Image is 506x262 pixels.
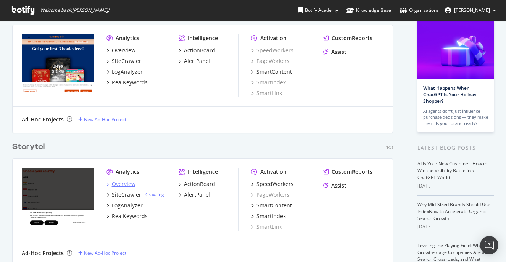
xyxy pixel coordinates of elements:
[251,57,290,65] a: PageWorkers
[251,212,286,220] a: SmartIndex
[112,212,148,220] div: RealKeywords
[323,182,346,189] a: Assist
[179,191,210,199] a: AlertPanel
[256,68,292,76] div: SmartContent
[256,202,292,209] div: SmartContent
[260,168,287,176] div: Activation
[22,168,94,226] img: www.storytel.com
[323,48,346,56] a: Assist
[112,68,143,76] div: LogAnalyzer
[179,57,210,65] a: AlertPanel
[116,34,139,42] div: Analytics
[384,144,393,150] div: Pro
[331,48,346,56] div: Assist
[417,223,494,230] div: [DATE]
[260,34,287,42] div: Activation
[251,89,282,97] a: SmartLink
[22,34,94,92] img: audiobooks.com
[298,6,338,14] div: Botify Academy
[417,160,487,181] a: AI Is Your New Customer: How to Win the Visibility Battle in a ChatGPT World
[323,168,372,176] a: CustomReports
[116,168,139,176] div: Analytics
[184,180,215,188] div: ActionBoard
[12,141,45,152] div: Storytel
[423,85,476,104] a: What Happens When ChatGPT Is Your Holiday Shopper?
[439,4,502,16] button: [PERSON_NAME]
[251,191,290,199] a: PageWorkers
[417,201,490,222] a: Why Mid-Sized Brands Should Use IndexNow to Accelerate Organic Search Growth
[106,191,164,199] a: SiteCrawler- Crawling
[106,47,135,54] a: Overview
[256,180,293,188] div: SpeedWorkers
[417,183,494,189] div: [DATE]
[112,202,143,209] div: LogAnalyzer
[143,191,164,198] div: -
[84,116,126,123] div: New Ad-Hoc Project
[22,116,64,123] div: Ad-Hoc Projects
[251,223,282,231] a: SmartLink
[251,180,293,188] a: SpeedWorkers
[112,57,141,65] div: SiteCrawler
[106,180,135,188] a: Overview
[179,47,215,54] a: ActionBoard
[112,180,135,188] div: Overview
[323,34,372,42] a: CustomReports
[112,47,135,54] div: Overview
[417,18,494,79] img: What Happens When ChatGPT Is Your Holiday Shopper?
[423,108,488,126] div: AI agents don’t just influence purchase decisions — they make them. Is your brand ready?
[145,191,164,198] a: Crawling
[106,57,141,65] a: SiteCrawler
[188,168,218,176] div: Intelligence
[106,202,143,209] a: LogAnalyzer
[106,79,148,86] a: RealKeywords
[332,34,372,42] div: CustomReports
[184,57,210,65] div: AlertPanel
[400,6,439,14] div: Organizations
[332,168,372,176] div: CustomReports
[251,202,292,209] a: SmartContent
[480,236,498,254] div: Open Intercom Messenger
[78,116,126,123] a: New Ad-Hoc Project
[184,47,215,54] div: ActionBoard
[417,144,494,152] div: Latest Blog Posts
[184,191,210,199] div: AlertPanel
[112,191,141,199] div: SiteCrawler
[256,212,286,220] div: SmartIndex
[106,212,148,220] a: RealKeywords
[454,7,490,13] span: Axel af Petersens
[22,249,64,257] div: Ad-Hoc Projects
[78,250,126,256] a: New Ad-Hoc Project
[179,180,215,188] a: ActionBoard
[84,250,126,256] div: New Ad-Hoc Project
[251,68,292,76] a: SmartContent
[12,141,48,152] a: Storytel
[331,182,346,189] div: Assist
[346,6,391,14] div: Knowledge Base
[40,7,109,13] span: Welcome back, [PERSON_NAME] !
[106,68,143,76] a: LogAnalyzer
[112,79,148,86] div: RealKeywords
[251,47,293,54] a: SpeedWorkers
[188,34,218,42] div: Intelligence
[251,79,286,86] a: SmartIndex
